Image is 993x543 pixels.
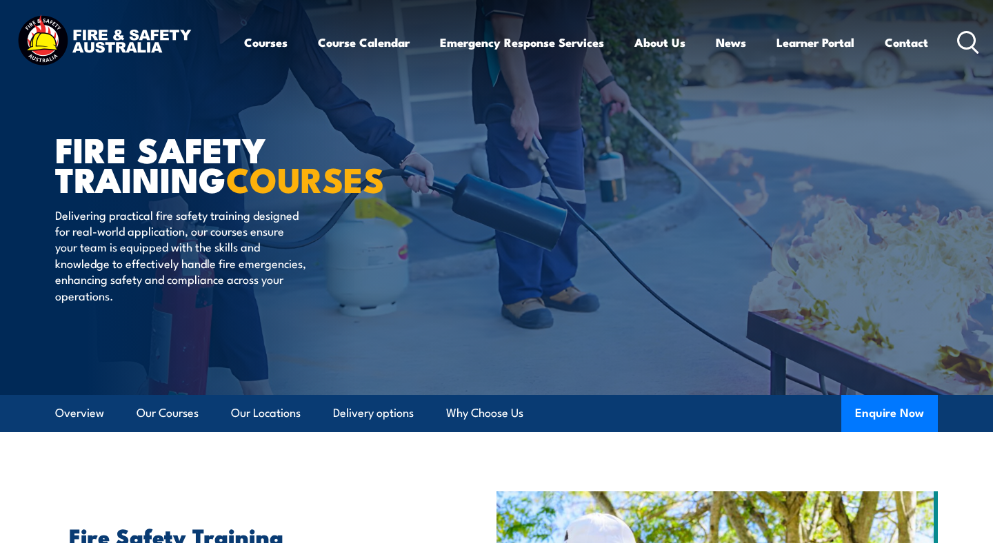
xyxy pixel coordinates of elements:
a: Overview [55,395,104,431]
a: Emergency Response Services [440,24,604,61]
a: Our Locations [231,395,301,431]
strong: COURSES [226,152,384,205]
a: Courses [244,24,288,61]
p: Delivering practical fire safety training designed for real-world application, our courses ensure... [55,207,307,303]
a: Contact [885,24,928,61]
a: News [716,24,746,61]
a: About Us [634,24,685,61]
a: Delivery options [333,395,414,431]
a: Why Choose Us [446,395,523,431]
a: Learner Portal [776,24,854,61]
button: Enquire Now [841,395,938,432]
a: Our Courses [137,395,199,431]
h1: FIRE SAFETY TRAINING [55,134,396,193]
a: Course Calendar [318,24,410,61]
